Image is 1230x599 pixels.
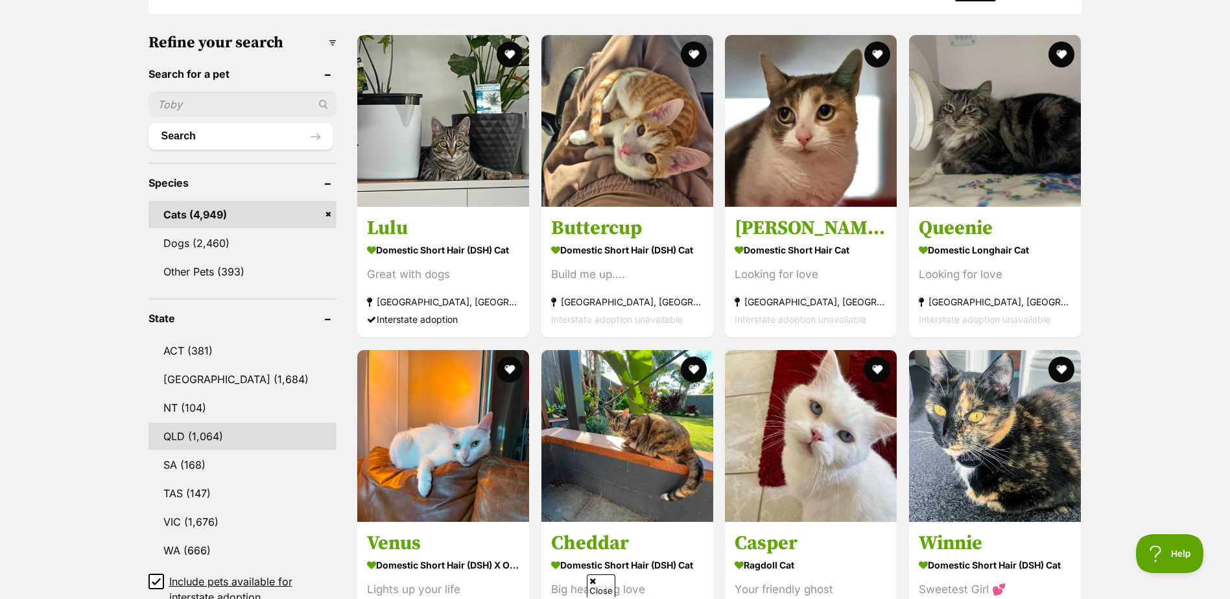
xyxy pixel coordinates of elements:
strong: Domestic Short Hair (DSH) Cat [919,556,1071,574]
a: TAS (147) [148,480,337,507]
button: favourite [864,357,890,382]
strong: [GEOGRAPHIC_DATA], [GEOGRAPHIC_DATA] [919,293,1071,311]
strong: [GEOGRAPHIC_DATA], [GEOGRAPHIC_DATA] [735,293,887,311]
button: favourite [497,41,523,67]
div: Looking for love [735,266,887,283]
strong: Domestic Short Hair (DSH) Cat [551,241,704,259]
button: Search [148,123,334,149]
a: SA (168) [148,451,337,478]
button: favourite [864,41,890,67]
button: favourite [1048,357,1074,382]
strong: Domestic Short Hair Cat [735,241,887,259]
a: [PERSON_NAME] [PERSON_NAME] Domestic Short Hair Cat Looking for love [GEOGRAPHIC_DATA], [GEOGRAPH... [725,206,897,338]
header: Species [148,177,337,189]
strong: Domestic Short Hair (DSH) x Oriental Shorthair Cat [367,556,519,574]
h3: [PERSON_NAME] [PERSON_NAME] [735,216,887,241]
a: QLD (1,064) [148,423,337,450]
strong: Ragdoll Cat [735,556,887,574]
span: Interstate adoption unavailable [735,314,866,325]
a: VIC (1,676) [148,508,337,535]
img: Buttercup - Domestic Short Hair (DSH) Cat [541,35,713,207]
img: Lulu - Domestic Short Hair (DSH) Cat [357,35,529,207]
strong: [GEOGRAPHIC_DATA], [GEOGRAPHIC_DATA] [367,293,519,311]
a: Queenie Domestic Longhair Cat Looking for love [GEOGRAPHIC_DATA], [GEOGRAPHIC_DATA] Interstate ad... [909,206,1081,338]
strong: Domestic Short Hair (DSH) Cat [367,241,519,259]
img: Casper - Ragdoll Cat [725,350,897,522]
h3: Lulu [367,216,519,241]
a: Dogs (2,460) [148,229,337,257]
span: Interstate adoption unavailable [551,314,683,325]
div: Interstate adoption [367,311,519,328]
a: [GEOGRAPHIC_DATA] (1,684) [148,366,337,393]
img: Queenie - Domestic Longhair Cat [909,35,1081,207]
h3: Queenie [919,216,1071,241]
strong: Domestic Longhair Cat [919,241,1071,259]
a: ACT (381) [148,337,337,364]
h3: Casper [735,531,887,556]
iframe: Help Scout Beacon - Open [1136,534,1204,573]
div: Your friendly ghost [735,581,887,598]
h3: Refine your search [148,34,337,52]
div: Big heart, big love [551,581,704,598]
header: State [148,312,337,324]
a: WA (666) [148,537,337,564]
a: Cats (4,949) [148,201,337,228]
a: Buttercup Domestic Short Hair (DSH) Cat Build me up.... [GEOGRAPHIC_DATA], [GEOGRAPHIC_DATA] Inte... [541,206,713,338]
img: Cheddar - Domestic Short Hair (DSH) Cat [541,350,713,522]
a: Lulu Domestic Short Hair (DSH) Cat Great with dogs [GEOGRAPHIC_DATA], [GEOGRAPHIC_DATA] Interstat... [357,206,529,338]
button: favourite [1048,41,1074,67]
input: Toby [148,92,337,117]
a: NT (104) [148,394,337,421]
img: Winnie - Domestic Short Hair (DSH) Cat [909,350,1081,522]
button: favourite [680,357,706,382]
img: Venus - Domestic Short Hair (DSH) x Oriental Shorthair Cat [357,350,529,522]
div: Great with dogs [367,266,519,283]
h3: Winnie [919,531,1071,556]
strong: [GEOGRAPHIC_DATA], [GEOGRAPHIC_DATA] [551,293,704,311]
div: Sweetest Girl 💕 [919,581,1071,598]
img: Betty Crocker - Domestic Short Hair Cat [725,35,897,207]
h3: Venus [367,531,519,556]
a: Other Pets (393) [148,258,337,285]
div: Lights up your life [367,581,519,598]
div: Build me up.... [551,266,704,283]
span: Close [587,574,615,597]
header: Search for a pet [148,68,337,80]
h3: Buttercup [551,216,704,241]
h3: Cheddar [551,531,704,556]
span: Interstate adoption unavailable [919,314,1050,325]
button: favourite [497,357,523,382]
button: favourite [680,41,706,67]
strong: Domestic Short Hair (DSH) Cat [551,556,704,574]
div: Looking for love [919,266,1071,283]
